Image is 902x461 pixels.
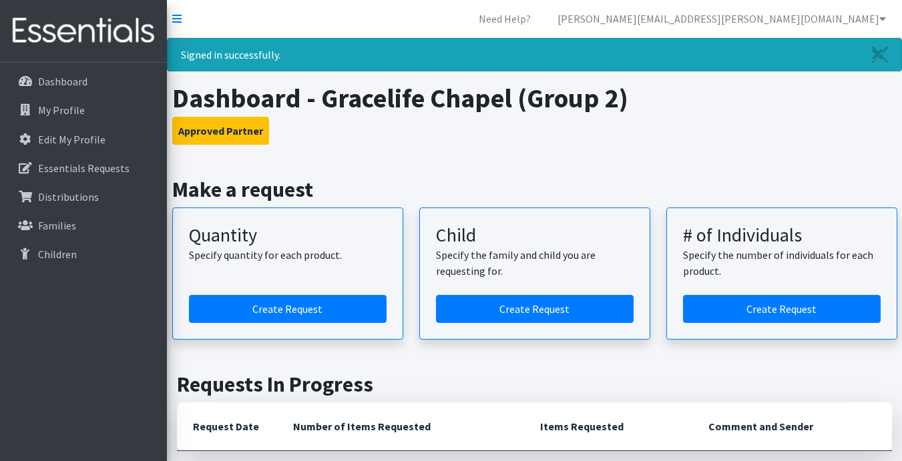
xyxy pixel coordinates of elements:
h2: Make a request [172,177,897,202]
p: Edit My Profile [38,133,105,146]
a: Need Help? [468,5,541,32]
a: Families [5,212,162,239]
button: Approved Partner [172,117,269,145]
a: [PERSON_NAME][EMAIL_ADDRESS][PERSON_NAME][DOMAIN_NAME] [547,5,897,32]
a: Essentials Requests [5,155,162,181]
p: Families [38,219,76,232]
a: My Profile [5,97,162,123]
p: Essentials Requests [38,161,130,175]
a: Edit My Profile [5,126,162,153]
h2: Requests In Progress [177,372,892,397]
img: HumanEssentials [5,9,162,53]
p: Children [38,248,77,261]
p: Distributions [38,190,99,203]
p: Specify the family and child you are requesting for. [436,247,634,279]
a: Children [5,241,162,268]
a: Create a request by quantity [189,295,387,323]
p: Dashboard [38,75,87,88]
th: Comment and Sender [692,402,892,451]
a: Close [859,39,901,71]
div: Signed in successfully. [167,38,902,71]
th: Items Requested [524,402,692,451]
h3: Quantity [189,224,387,247]
h3: # of Individuals [683,224,881,247]
th: Request Date [177,402,277,451]
a: Create a request for a child or family [436,295,634,323]
h3: Child [436,224,634,247]
a: Distributions [5,183,162,210]
p: Specify quantity for each product. [189,247,387,263]
th: Number of Items Requested [277,402,524,451]
a: Dashboard [5,68,162,95]
a: Create a request by number of individuals [683,295,881,323]
h1: Dashboard - Gracelife Chapel (Group 2) [172,82,897,114]
p: My Profile [38,103,85,117]
p: Specify the number of individuals for each product. [683,247,881,279]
